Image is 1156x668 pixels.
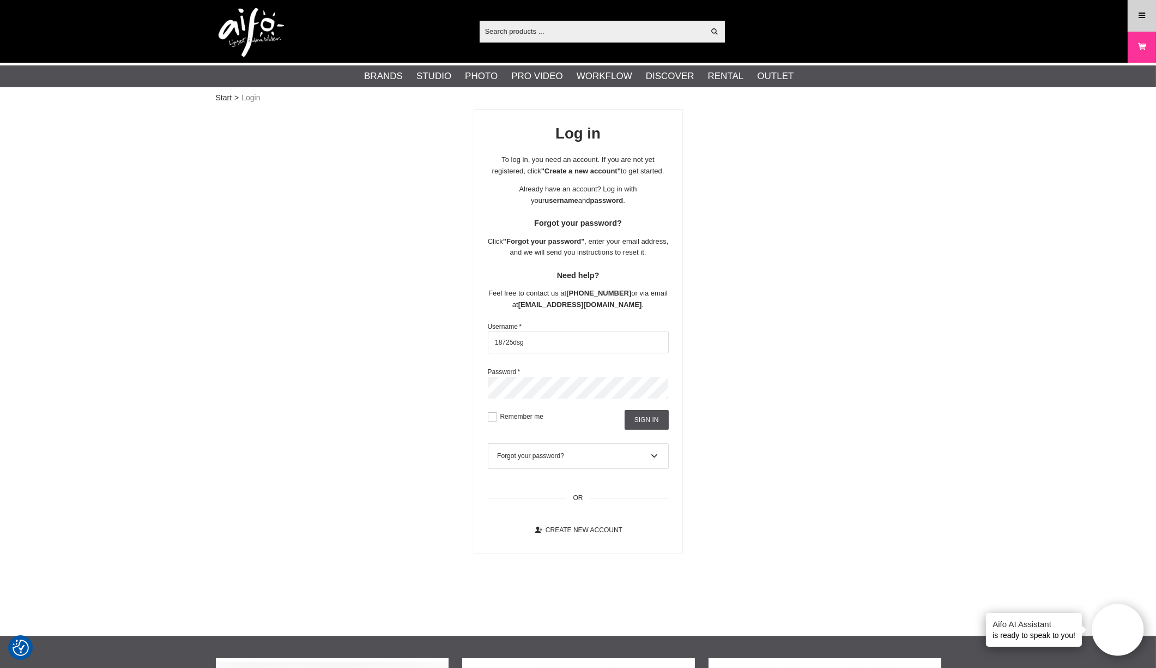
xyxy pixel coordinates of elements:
strong: [PHONE_NUMBER] [566,289,631,297]
div: Forgot your password? [497,451,659,461]
a: Outlet [757,69,794,83]
strong: [EMAIL_ADDRESS][DOMAIN_NAME] [518,300,642,309]
div: is ready to speak to you! [986,613,1082,647]
label: Username [488,323,522,330]
a: Rental [708,69,744,83]
span: > [234,92,239,104]
a: Pro Video [511,69,562,83]
button: Consent Preferences [13,638,29,658]
a: Photo [465,69,498,83]
strong: password [590,196,624,204]
strong: Need help? [557,271,600,280]
img: logo.png [219,8,284,57]
span: OR [573,493,583,503]
strong: "Forgot your password" [503,237,585,245]
strong: Forgot your password? [534,219,622,227]
span: Login [241,92,260,104]
p: Feel free to contact us at or via email at . [488,288,669,311]
a: Workflow [577,69,632,83]
img: Revisit consent button [13,640,29,656]
h1: Log in [488,123,669,145]
strong: "Create a new account" [541,167,621,175]
a: Create new account [524,520,632,540]
strong: username [544,196,578,204]
a: Brands [364,69,403,83]
p: Already have an account? Log in with your and . [488,184,669,207]
a: Studio [416,69,451,83]
a: Start [216,92,232,104]
label: Password [488,368,520,376]
p: To log in, you need an account. If you are not yet registered, click to get started. [488,154,669,177]
label: Remember me [497,413,543,420]
p: Click , enter your email address, and we will send you instructions to reset it. [488,236,669,259]
h4: Aifo AI Assistant [992,618,1075,630]
input: Sign in [625,410,669,430]
input: Search products ... [480,23,705,39]
a: Discover [646,69,694,83]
